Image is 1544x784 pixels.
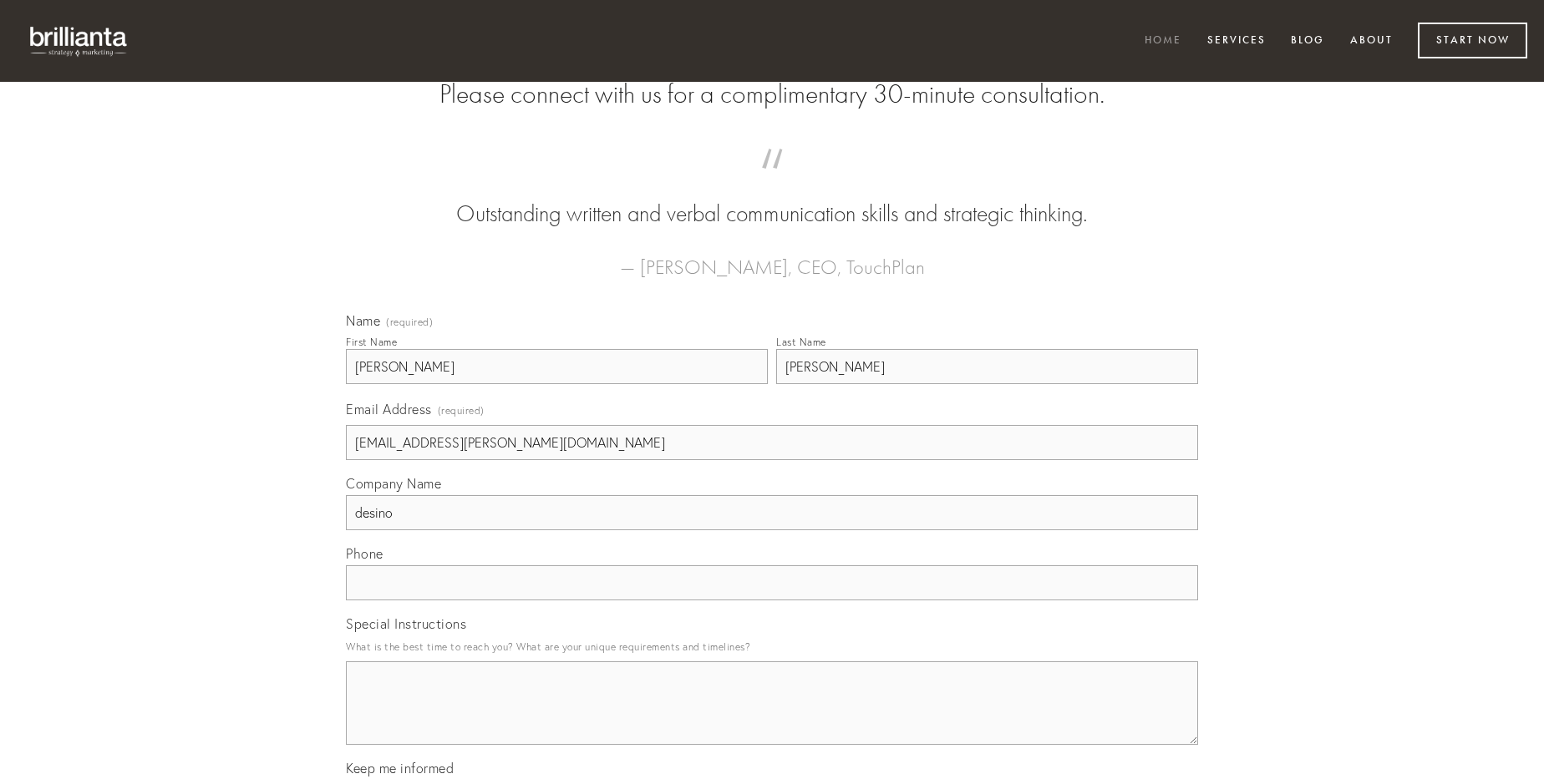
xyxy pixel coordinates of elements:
[1280,28,1335,55] a: Blog
[346,760,454,776] span: Keep me informed
[346,312,380,329] span: Name
[346,545,383,562] span: Phone
[17,17,142,65] img: brillianta - research, strategy, marketing
[346,336,397,348] div: First Name
[776,336,826,348] div: Last Name
[346,615,466,632] span: Special Instructions
[346,401,432,417] span: Email Address
[346,475,441,492] span: Company Name
[1196,28,1277,55] a: Services
[373,165,1171,198] span: “
[1418,23,1527,58] a: Start Now
[1339,28,1404,55] a: About
[346,635,1198,658] p: What is the best time to reach you? What are your unique requirements and timelines?
[1134,28,1192,55] a: Home
[438,399,485,422] span: (required)
[373,165,1171,230] blockquote: Outstanding written and verbal communication skills and strategic thinking.
[346,78,1198,110] h2: Please connect with us for a complimentary 30-minute consultation.
[386,317,433,327] span: (required)
[373,230,1171,284] figcaption: — [PERSON_NAME], CEO, TouchPlan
